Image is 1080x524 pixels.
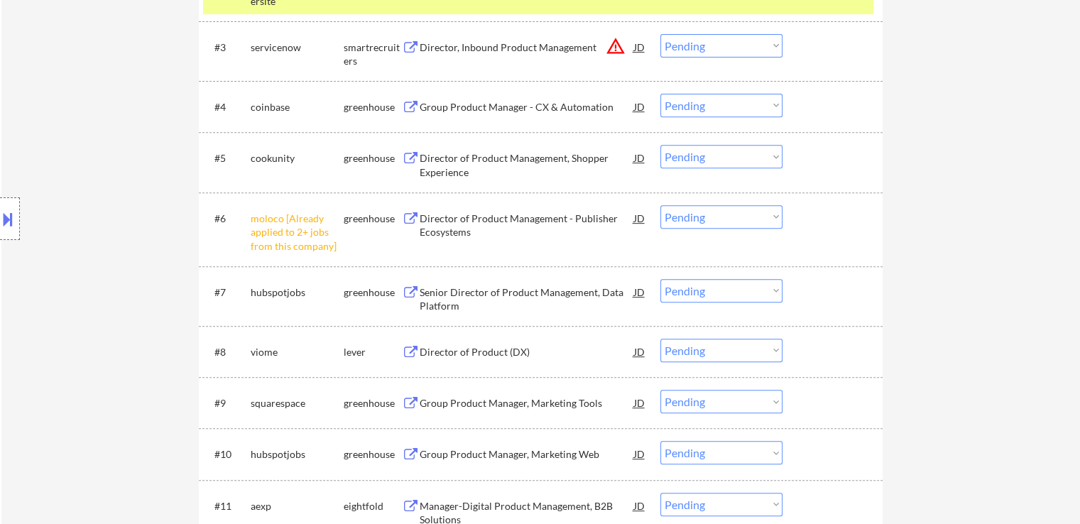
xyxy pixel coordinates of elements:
[420,151,634,179] div: Director of Product Management, Shopper Experience
[251,447,344,462] div: hubspotjobs
[214,345,239,359] div: #8
[420,447,634,462] div: Group Product Manager, Marketing Web
[214,40,239,55] div: #3
[633,339,647,364] div: JD
[251,285,344,300] div: hubspotjobs
[420,396,634,410] div: Group Product Manager, Marketing Tools
[633,390,647,415] div: JD
[633,493,647,518] div: JD
[344,40,402,68] div: smartrecruiters
[251,100,344,114] div: coinbase
[214,396,239,410] div: #9
[633,279,647,305] div: JD
[633,145,647,170] div: JD
[420,40,634,55] div: Director, Inbound Product Management
[633,441,647,466] div: JD
[344,396,402,410] div: greenhouse
[606,36,626,56] button: warning_amber
[214,447,239,462] div: #10
[344,345,402,359] div: lever
[214,499,239,513] div: #11
[420,100,634,114] div: Group Product Manager - CX & Automation
[344,212,402,226] div: greenhouse
[633,34,647,60] div: JD
[251,151,344,165] div: cookunity
[344,285,402,300] div: greenhouse
[251,212,344,253] div: moloco [Already applied to 2+ jobs from this company]
[420,212,634,239] div: Director of Product Management - Publisher Ecosystems
[420,345,634,359] div: Director of Product (DX)
[633,94,647,119] div: JD
[344,499,402,513] div: eightfold
[344,100,402,114] div: greenhouse
[344,447,402,462] div: greenhouse
[251,40,344,55] div: servicenow
[420,285,634,313] div: Senior Director of Product Management, Data Platform
[251,396,344,410] div: squarespace
[344,151,402,165] div: greenhouse
[633,205,647,231] div: JD
[251,499,344,513] div: aexp
[251,345,344,359] div: viome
